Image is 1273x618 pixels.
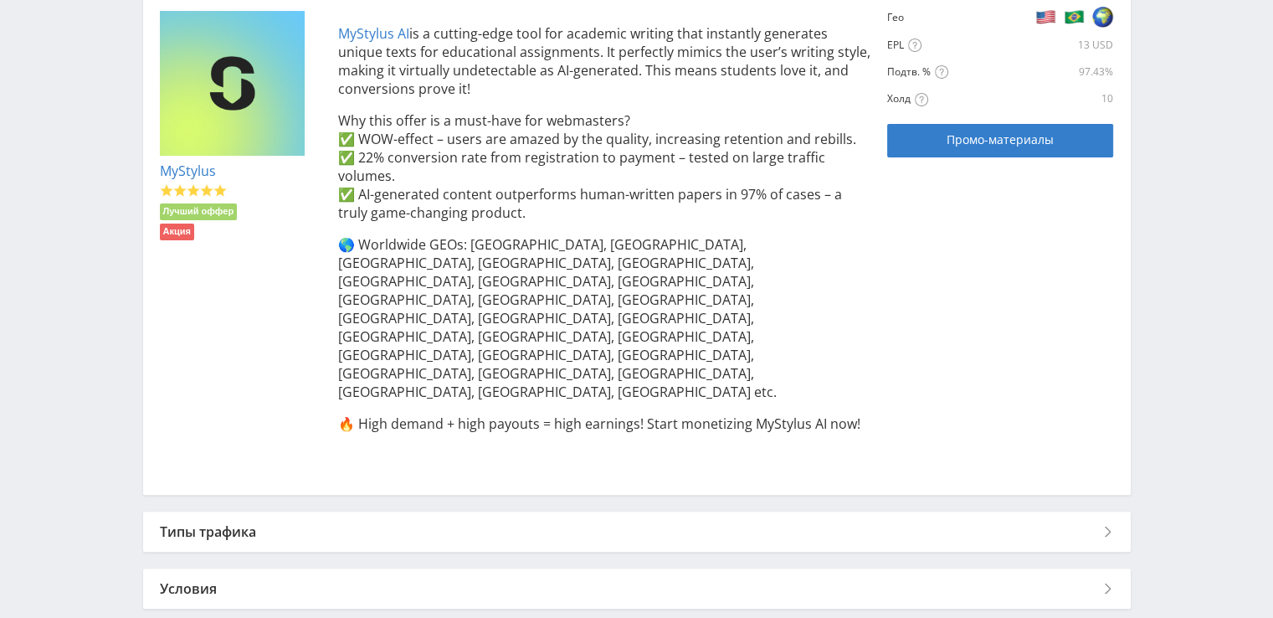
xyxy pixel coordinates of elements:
[1040,65,1113,79] div: 97.43%
[143,512,1131,552] div: Типы трафика
[887,11,941,24] div: Гео
[338,235,871,401] p: 🌎 Worldwide GEOs: [GEOGRAPHIC_DATA], [GEOGRAPHIC_DATA], [GEOGRAPHIC_DATA], [GEOGRAPHIC_DATA], [GE...
[160,11,305,157] img: e836bfbd110e4da5150580c9a99ecb16.png
[887,65,1037,80] div: Подтв. %
[887,92,1037,106] div: Холд
[338,24,409,43] a: MyStylus AI
[338,24,871,98] p: is a cutting-edge tool for academic writing that instantly generates unique texts for educational...
[944,39,1113,52] div: 13 USD
[947,133,1054,147] span: Промо-материалы
[1064,6,1085,28] img: f6d4d8a03f8825964ffc357a2a065abb.png
[1035,6,1056,28] img: b2e5cb7c326a8f2fba0c03a72091f869.png
[143,569,1131,609] div: Условия
[887,39,941,53] div: EPL
[338,111,871,222] p: Why this offer is a must-have for webmasters? ✅ WOW-effect – users are amazed by the quality, inc...
[1040,92,1113,106] div: 10
[1092,6,1113,28] img: 8ccb95d6cbc0ca5a259a7000f084d08e.png
[338,415,871,433] p: 🔥 High demand + high payouts = high earnings! Start monetizing MyStylus AI now!
[160,162,216,180] a: MyStylus
[887,124,1113,157] a: Промо-материалы
[160,224,194,240] li: Акция
[160,203,238,220] li: Лучший оффер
